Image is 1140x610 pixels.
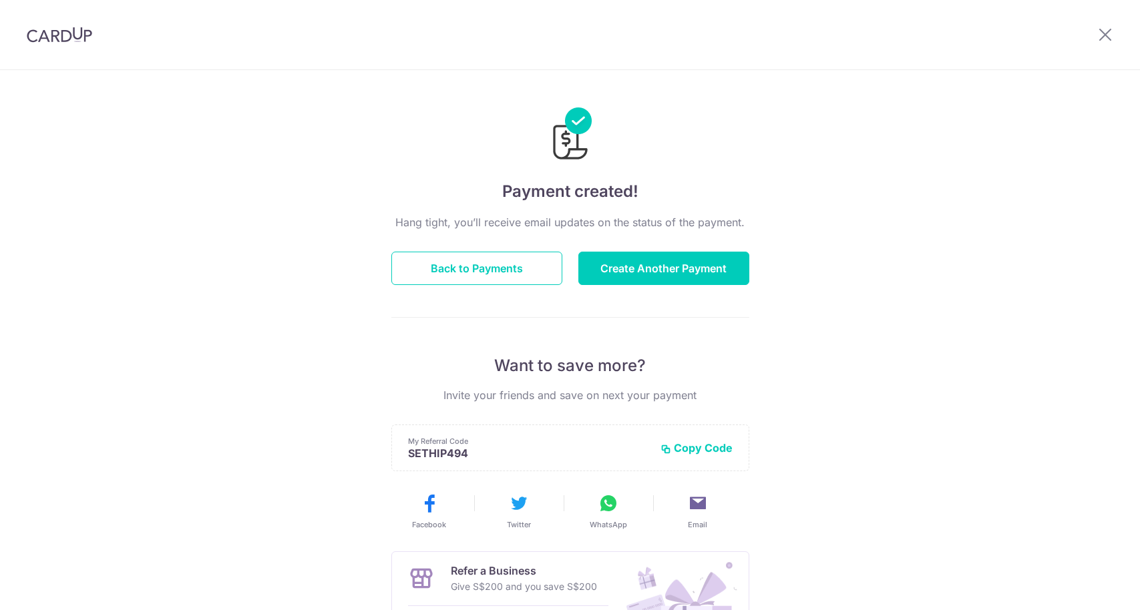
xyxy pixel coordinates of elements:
[391,214,749,230] p: Hang tight, you’ll receive email updates on the status of the payment.
[451,579,597,595] p: Give S$200 and you save S$200
[408,446,650,460] p: SETHIP494
[391,355,749,376] p: Want to save more?
[408,436,650,446] p: My Referral Code
[569,493,648,530] button: WhatsApp
[480,493,558,530] button: Twitter
[578,252,749,285] button: Create Another Payment
[658,493,737,530] button: Email
[391,387,749,403] p: Invite your friends and save on next your payment
[391,180,749,204] h4: Payment created!
[590,519,627,530] span: WhatsApp
[27,27,92,43] img: CardUp
[390,493,469,530] button: Facebook
[688,519,707,530] span: Email
[549,107,592,164] img: Payments
[660,441,733,454] button: Copy Code
[412,519,446,530] span: Facebook
[507,519,531,530] span: Twitter
[451,563,597,579] p: Refer a Business
[391,252,562,285] button: Back to Payments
